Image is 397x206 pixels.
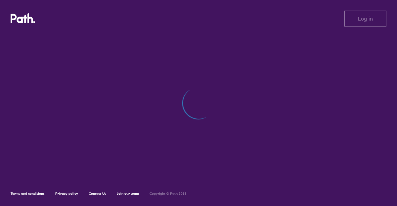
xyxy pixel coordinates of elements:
[150,192,187,196] h6: Copyright © Path 2018
[55,191,78,196] a: Privacy policy
[117,191,139,196] a: Join our team
[11,191,45,196] a: Terms and conditions
[344,11,386,27] button: Log in
[358,16,373,22] span: Log in
[89,191,106,196] a: Contact Us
